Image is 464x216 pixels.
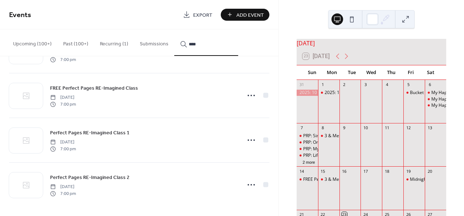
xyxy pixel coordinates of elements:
[318,90,339,96] div: 2025: 10 Minute Challenge-August
[325,133,361,139] div: 3 & Me Class Club
[236,11,264,19] span: Add Event
[342,168,347,174] div: 16
[299,168,304,174] div: 14
[303,139,338,146] div: PRP: On the Road
[410,176,447,183] div: Midnight Madness
[9,8,31,22] span: Events
[303,152,342,159] div: PRP: Life Unfiltered
[50,184,76,190] span: [DATE]
[302,65,322,80] div: Sun
[297,139,318,146] div: PRP: On the Road
[427,125,432,131] div: 13
[50,190,76,197] span: 7:00 pm
[297,90,318,96] div: 2025: 10 Minute Challenge-August
[425,96,446,102] div: My Happy Saturday-Magical Edition
[50,85,138,92] span: FREE Perfect Pages RE-Imagined Class
[427,82,432,87] div: 6
[297,176,318,183] div: FREE Perfect Pages RE-Imagined Class
[50,129,130,137] a: Perfect Pages RE-Imagined Class 1
[363,125,368,131] div: 10
[50,84,138,92] a: FREE Perfect Pages RE-Imagined Class
[303,133,345,139] div: PRP: Simply Summer
[320,125,326,131] div: 8
[300,159,318,165] button: 2 more
[50,56,76,63] span: 7:00 pm
[50,139,76,146] span: [DATE]
[50,146,76,152] span: 7:00 pm
[50,94,76,101] span: [DATE]
[381,65,401,80] div: Thu
[297,146,318,152] div: PRP: My Fabulous Friends
[318,133,339,139] div: 3 & Me Class Club
[297,133,318,139] div: PRP: Simply Summer
[401,65,420,80] div: Fri
[342,82,347,87] div: 2
[362,65,381,80] div: Wed
[403,176,425,183] div: Midnight Madness
[325,176,361,183] div: 3 & Me Class Club
[322,65,342,80] div: Mon
[297,39,446,48] div: [DATE]
[94,29,134,55] button: Recurring (1)
[303,176,380,183] div: FREE Perfect Pages RE-Imagined Class
[384,125,390,131] div: 11
[299,125,304,131] div: 7
[363,82,368,87] div: 3
[299,82,304,87] div: 31
[50,129,130,137] span: Perfect Pages RE-Imagined Class 1
[403,90,425,96] div: Bucket List Trip Class
[320,168,326,174] div: 15
[342,65,361,80] div: Tue
[342,125,347,131] div: 9
[221,9,269,21] button: Add Event
[425,102,446,109] div: My Happy Saturday-Friends & Family Edition
[50,174,130,182] span: Perfect Pages RE-Imagined Class 2
[406,125,411,131] div: 12
[325,90,394,96] div: 2025: 10 Minute Challenge-August
[406,168,411,174] div: 19
[57,29,94,55] button: Past (100+)
[193,11,212,19] span: Export
[363,168,368,174] div: 17
[318,176,339,183] div: 3 & Me Class Club
[406,82,411,87] div: 5
[427,168,432,174] div: 20
[320,82,326,87] div: 1
[384,168,390,174] div: 18
[384,82,390,87] div: 4
[421,65,440,80] div: Sat
[50,173,130,182] a: Perfect Pages RE-Imagined Class 2
[425,90,446,96] div: My Happy Saturday-Summer Edition
[7,29,57,55] button: Upcoming (100+)
[134,29,174,55] button: Submissions
[410,90,453,96] div: Bucket List Trip Class
[297,152,318,159] div: PRP: Life Unfiltered
[303,146,354,152] div: PRP: My Fabulous Friends
[178,9,218,21] a: Export
[50,101,76,107] span: 7:00 pm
